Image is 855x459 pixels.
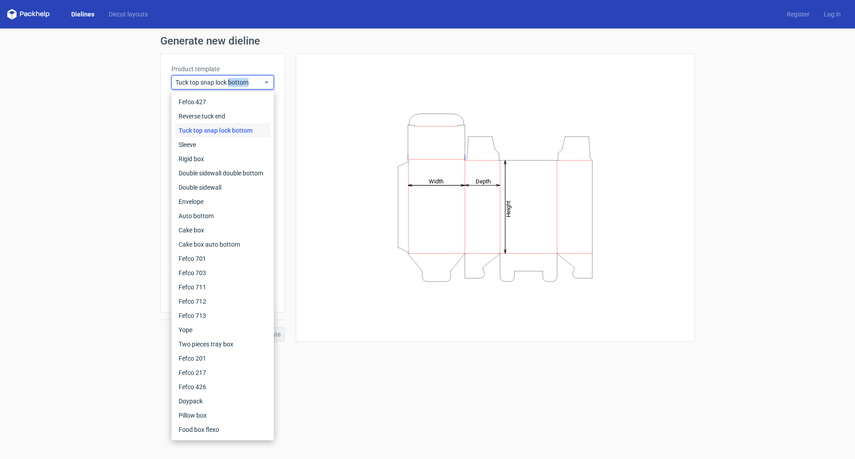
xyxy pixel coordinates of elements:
a: Diecut layouts [102,10,155,19]
div: Two pieces tray box [175,337,270,351]
label: Product template [171,65,274,73]
div: Fefco 701 [175,252,270,266]
tspan: Width [429,178,444,184]
div: Pillow box [175,408,270,422]
div: Fefco 712 [175,294,270,309]
a: Dielines [64,10,102,19]
div: Fefco 201 [175,351,270,366]
div: Yope [175,323,270,337]
div: Tuck top snap lock bottom [175,123,270,138]
div: Fefco 217 [175,366,270,380]
div: Envelope [175,195,270,209]
div: Reverse tuck end [175,109,270,123]
a: Log in [817,10,848,19]
tspan: Height [505,200,512,217]
div: Double sidewall double bottom [175,166,270,180]
div: Doypack [175,394,270,408]
div: Sleeve [175,138,270,152]
div: Cake box auto bottom [175,237,270,252]
a: Register [780,10,817,19]
span: Tuck top snap lock bottom [175,78,263,87]
div: Fefco 427 [175,95,270,109]
div: Fefco 711 [175,280,270,294]
div: Cake box [175,223,270,237]
h1: Generate new dieline [160,36,695,46]
div: Fefco 426 [175,380,270,394]
div: Food box flexo [175,422,270,437]
tspan: Depth [476,178,491,184]
div: Fefco 703 [175,266,270,280]
div: Rigid box [175,152,270,166]
div: Auto bottom [175,209,270,223]
div: Fefco 713 [175,309,270,323]
div: Double sidewall [175,180,270,195]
